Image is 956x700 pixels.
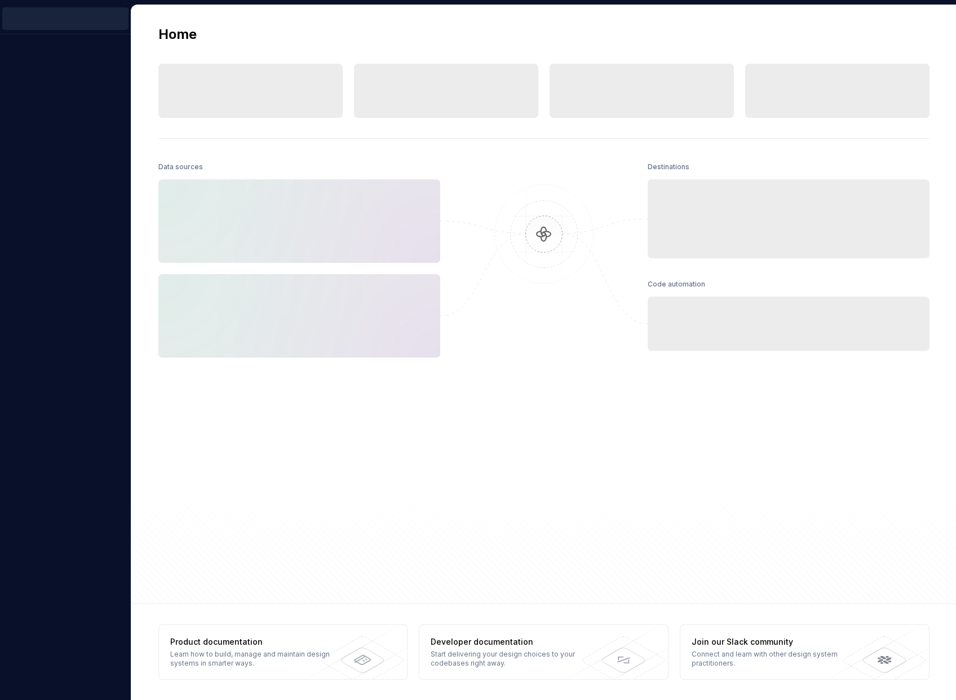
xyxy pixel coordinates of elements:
[692,636,856,648] div: Join our Slack community
[692,650,856,668] div: Connect and learn with other design system practitioners.
[431,636,595,648] div: Developer documentation
[170,636,334,648] div: Product documentation
[680,624,930,680] a: Join our Slack communityConnect and learn with other design system practitioners.
[419,624,669,680] a: Developer documentationStart delivering your design choices to your codebases right away.
[648,276,705,292] div: Code automation
[431,650,595,668] div: Start delivering your design choices to your codebases right away.
[170,650,334,668] div: Learn how to build, manage and maintain design systems in smarter ways.
[648,159,689,175] div: Destinations
[158,25,197,43] h2: Home
[158,624,408,680] a: Product documentationLearn how to build, manage and maintain design systems in smarter ways.
[158,159,203,175] div: Data sources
